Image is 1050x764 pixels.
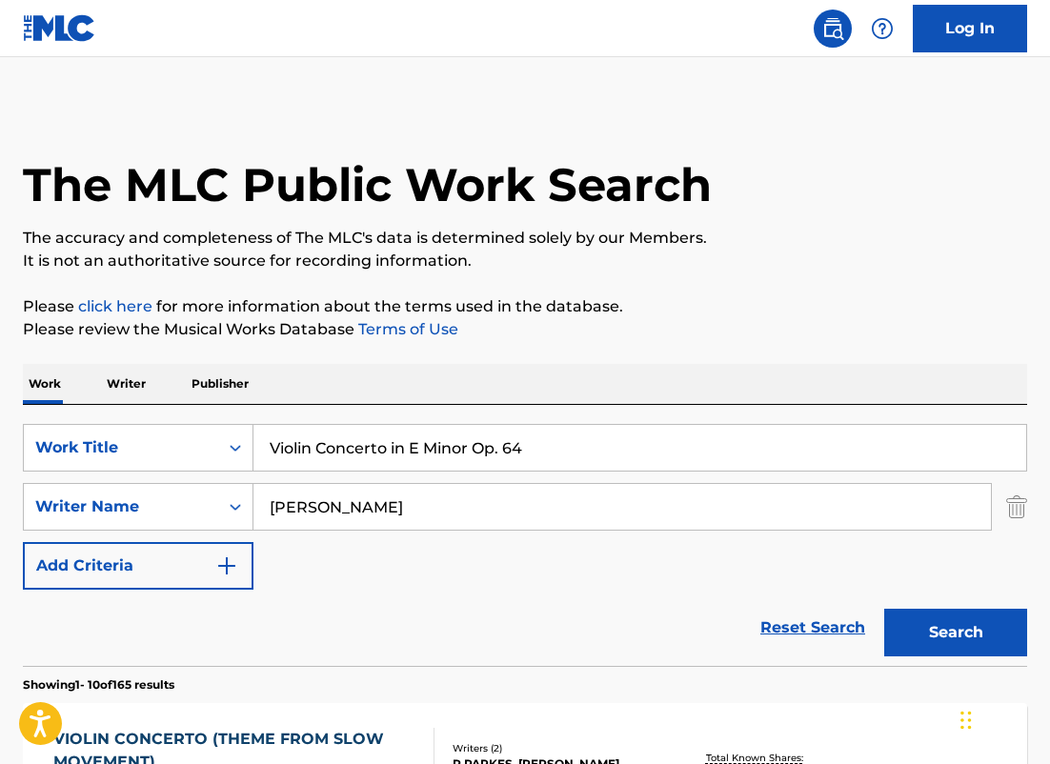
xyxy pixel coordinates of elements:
[453,741,673,755] div: Writers ( 2 )
[1006,483,1027,531] img: Delete Criterion
[23,156,712,213] h1: The MLC Public Work Search
[871,17,894,40] img: help
[751,607,875,649] a: Reset Search
[23,364,67,404] p: Work
[821,17,844,40] img: search
[78,297,152,315] a: click here
[354,320,458,338] a: Terms of Use
[863,10,901,48] div: Help
[913,5,1027,52] a: Log In
[23,542,253,590] button: Add Criteria
[884,609,1027,656] button: Search
[101,364,151,404] p: Writer
[35,495,207,518] div: Writer Name
[23,227,1027,250] p: The accuracy and completeness of The MLC's data is determined solely by our Members.
[186,364,254,404] p: Publisher
[23,424,1027,666] form: Search Form
[997,488,1050,641] iframe: Resource Center
[215,554,238,577] img: 9d2ae6d4665cec9f34b9.svg
[23,295,1027,318] p: Please for more information about the terms used in the database.
[23,14,96,42] img: MLC Logo
[955,673,1050,764] iframe: Chat Widget
[35,436,207,459] div: Work Title
[23,676,174,694] p: Showing 1 - 10 of 165 results
[23,318,1027,341] p: Please review the Musical Works Database
[960,692,972,749] div: Drag
[23,250,1027,272] p: It is not an authoritative source for recording information.
[814,10,852,48] a: Public Search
